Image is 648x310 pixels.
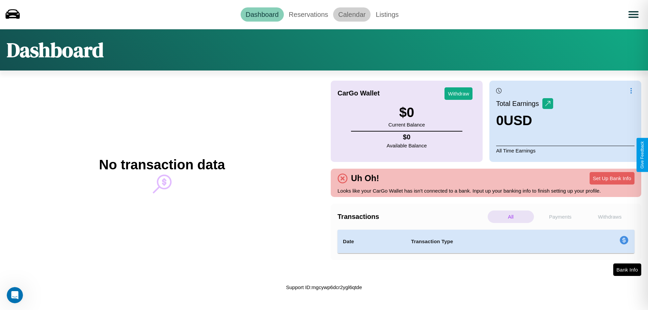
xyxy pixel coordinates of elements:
a: Listings [371,7,404,22]
h4: Date [343,237,400,246]
h4: Transactions [337,213,486,221]
iframe: Intercom live chat [7,287,23,303]
p: Withdraws [587,210,633,223]
p: Payments [537,210,584,223]
h4: $ 0 [387,133,427,141]
button: Open menu [624,5,643,24]
p: Looks like your CarGo Wallet has isn't connected to a bank. Input up your banking info to finish ... [337,186,634,195]
h3: 0 USD [496,113,553,128]
h4: CarGo Wallet [337,89,380,97]
button: Withdraw [444,87,473,100]
button: Bank Info [613,263,641,276]
a: Reservations [284,7,333,22]
table: simple table [337,230,634,253]
h1: Dashboard [7,36,104,64]
a: Dashboard [241,7,284,22]
p: Total Earnings [496,97,542,110]
button: Set Up Bank Info [590,172,634,185]
h3: $ 0 [388,105,425,120]
p: Support ID: mgcywp6dcr2ygl6qtde [286,283,362,292]
div: Give Feedback [640,141,645,169]
h4: Uh Oh! [348,173,382,183]
p: All Time Earnings [496,146,634,155]
h2: No transaction data [99,157,225,172]
p: All [488,210,534,223]
a: Calendar [333,7,371,22]
h4: Transaction Type [411,237,564,246]
p: Available Balance [387,141,427,150]
p: Current Balance [388,120,425,129]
